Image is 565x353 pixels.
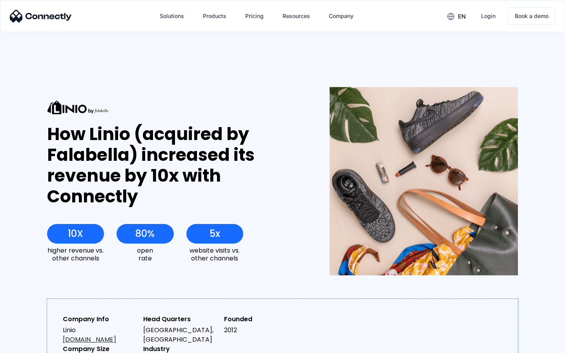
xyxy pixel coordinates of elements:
div: Founded [224,315,298,324]
div: higher revenue vs. other channels [47,247,104,262]
div: Pricing [245,11,264,22]
div: Solutions [153,7,190,25]
div: Login [481,11,496,22]
div: en [458,11,466,22]
div: How Linio (acquired by Falabella) increased its revenue by 10x with Connectly [47,124,301,207]
aside: Language selected: English [8,339,47,350]
div: Linio [63,326,137,344]
a: Book a demo [508,7,555,25]
div: Company [329,11,354,22]
div: 10X [68,228,83,239]
img: Connectly Logo [10,10,72,22]
a: Pricing [239,7,270,25]
ul: Language list [16,339,47,350]
div: open rate [117,247,173,262]
div: Company [323,7,360,25]
div: Solutions [160,11,184,22]
a: Login [475,7,502,25]
div: Products [197,7,233,25]
div: en [441,10,472,22]
div: website visits vs. other channels [186,247,243,262]
div: Resources [276,7,316,25]
a: [DOMAIN_NAME] [63,335,116,344]
div: Products [203,11,226,22]
div: [GEOGRAPHIC_DATA], [GEOGRAPHIC_DATA] [143,326,217,344]
div: 2012 [224,326,298,335]
div: Company Info [63,315,137,324]
div: Head Quarters [143,315,217,324]
div: 80% [135,228,155,239]
div: 5x [210,228,220,239]
div: Resources [282,11,310,22]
